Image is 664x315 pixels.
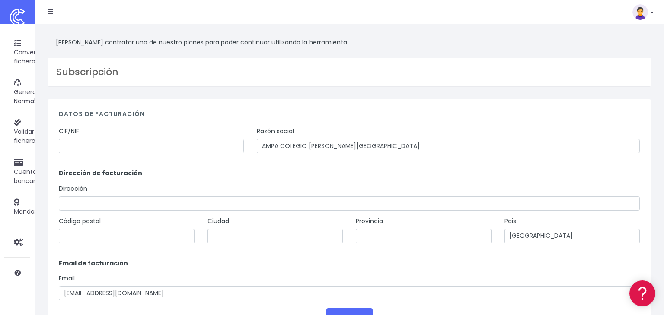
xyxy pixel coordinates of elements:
label: Provincia [356,217,383,226]
label: CIF/NIF [59,127,79,136]
strong: Email de facturación [59,259,128,268]
label: Email [59,274,75,283]
a: Cuentas bancarias [4,151,30,191]
label: Razón social [257,127,294,136]
label: Ciudad [207,217,229,226]
div: [PERSON_NAME] contratar uno de nuestro planes para poder continuar utilizando la herramienta [48,33,651,52]
a: Generar Norma58 [4,72,30,112]
label: Dirección [59,184,87,193]
a: Mandatos [4,192,30,222]
a: Convertir fichero [4,32,30,72]
a: Validar fichero [4,112,30,151]
h3: Subscripción [56,66,642,78]
label: Código postal [59,217,101,226]
label: Pais [504,217,516,226]
strong: Dirección de facturación [59,169,142,177]
img: profile [632,4,648,20]
h4: Datos de facturación [59,110,640,122]
img: logo [6,6,28,28]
